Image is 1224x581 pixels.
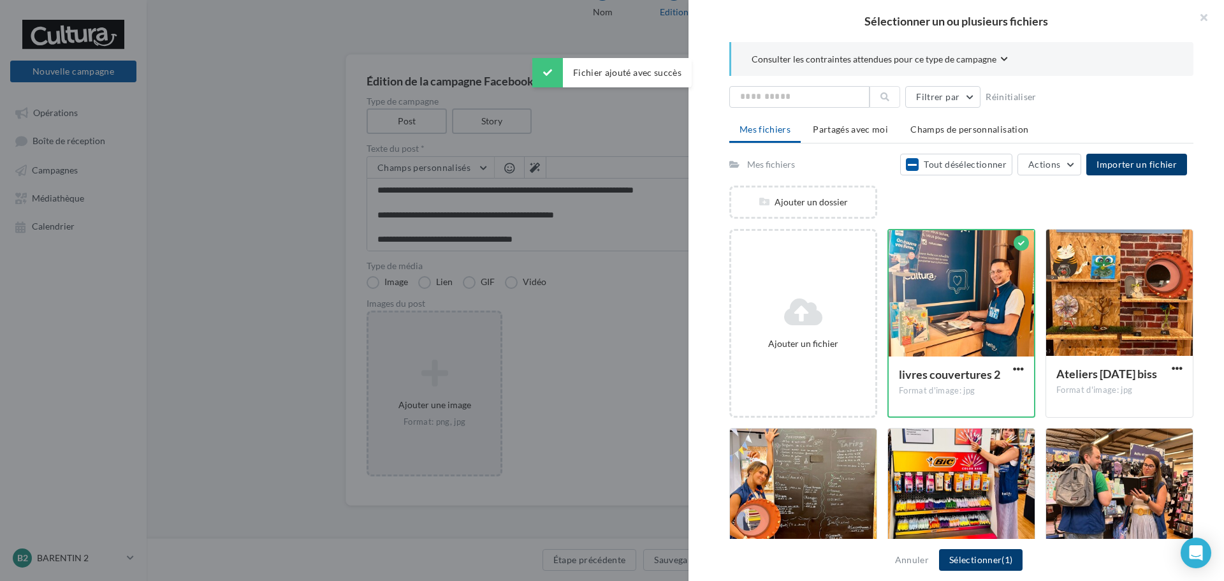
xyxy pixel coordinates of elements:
[752,53,996,66] span: Consulter les contraintes attendues pour ce type de campagne
[813,124,888,135] span: Partagés avec moi
[1181,538,1211,568] div: Open Intercom Messenger
[747,158,795,171] div: Mes fichiers
[890,552,934,568] button: Annuler
[1028,159,1060,170] span: Actions
[1056,385,1183,396] div: Format d'image: jpg
[900,154,1012,175] button: Tout désélectionner
[980,89,1042,105] button: Réinitialiser
[1002,554,1012,565] span: (1)
[731,196,875,209] div: Ajouter un dossier
[939,549,1023,571] button: Sélectionner(1)
[905,86,980,108] button: Filtrer par
[736,337,870,350] div: Ajouter un fichier
[899,367,1000,381] span: livres couvertures 2
[1096,159,1177,170] span: Importer un fichier
[532,58,692,87] div: Fichier ajouté avec succès
[1086,154,1187,175] button: Importer un fichier
[1017,154,1081,175] button: Actions
[899,385,1024,397] div: Format d'image: jpg
[752,52,1008,68] button: Consulter les contraintes attendues pour ce type de campagne
[709,15,1204,27] h2: Sélectionner un ou plusieurs fichiers
[910,124,1028,135] span: Champs de personnalisation
[739,124,790,135] span: Mes fichiers
[1056,367,1157,381] span: Ateliers sept 2025 biss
